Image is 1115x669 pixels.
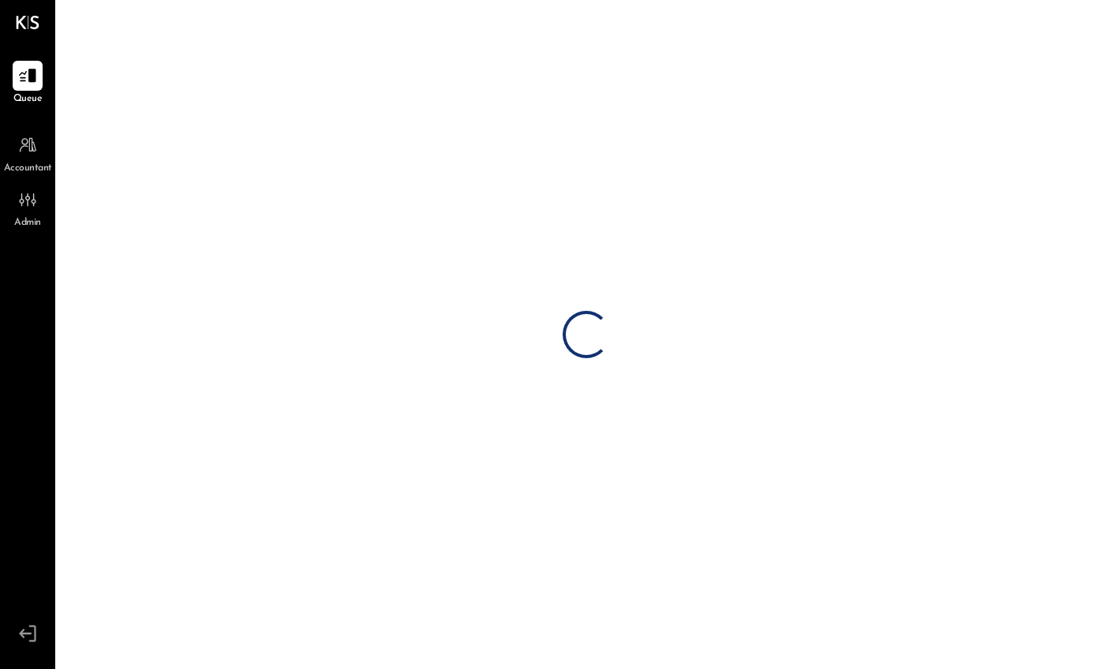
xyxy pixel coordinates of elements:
span: Queue [13,92,43,107]
a: Admin [1,185,54,230]
span: Accountant [4,162,52,176]
a: Accountant [1,130,54,176]
span: Admin [14,216,41,230]
a: Queue [1,61,54,107]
